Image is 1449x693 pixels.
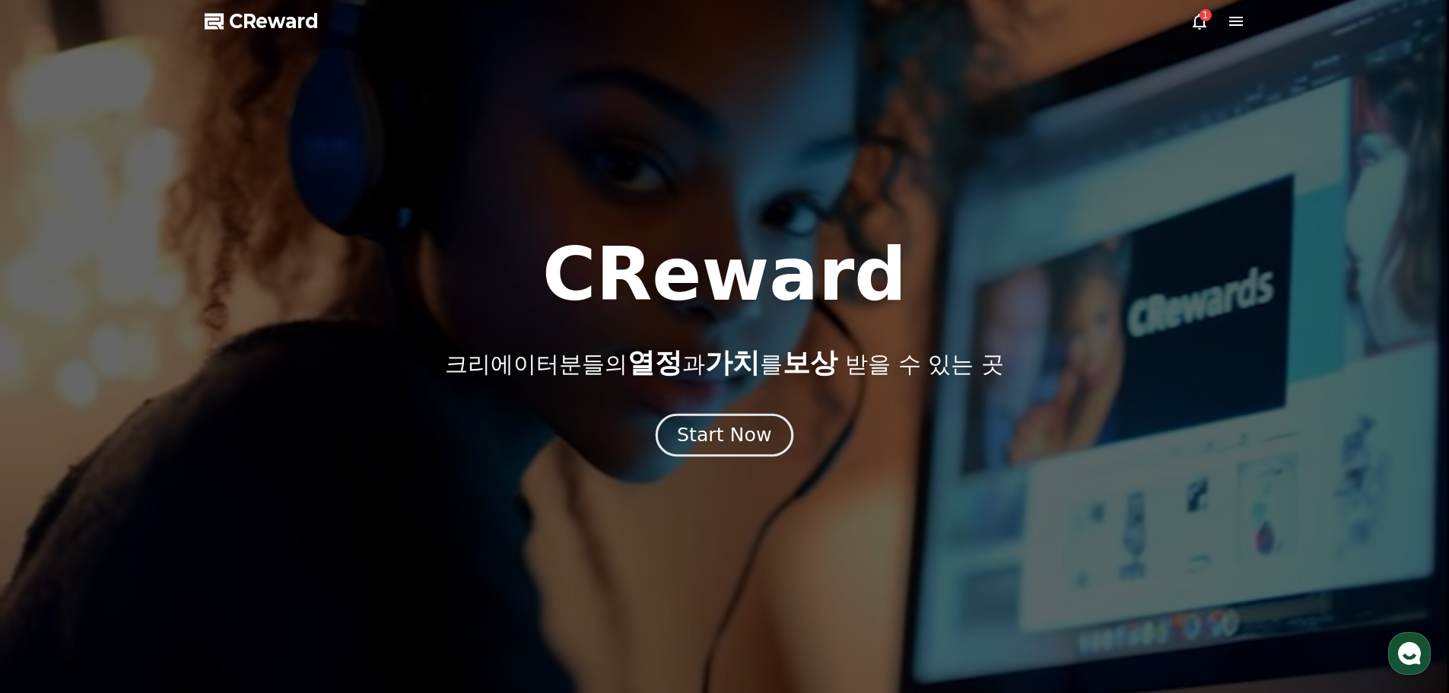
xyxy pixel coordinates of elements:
a: 대화 [100,482,196,520]
span: 보상 [783,347,837,378]
span: 설정 [235,505,253,517]
div: 1 [1200,9,1212,21]
a: 설정 [196,482,292,520]
p: 크리에이터분들의 과 를 받을 수 있는 곳 [445,348,1003,378]
div: Start Now [677,422,771,448]
span: 열정 [628,347,682,378]
a: CReward [205,9,319,33]
button: Start Now [656,413,793,456]
a: 1 [1190,12,1209,30]
h1: CReward [542,238,907,311]
span: 대화 [139,506,157,518]
a: 홈 [5,482,100,520]
a: Start Now [659,430,790,444]
span: 가치 [705,347,760,378]
span: CReward [229,9,319,33]
span: 홈 [48,505,57,517]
